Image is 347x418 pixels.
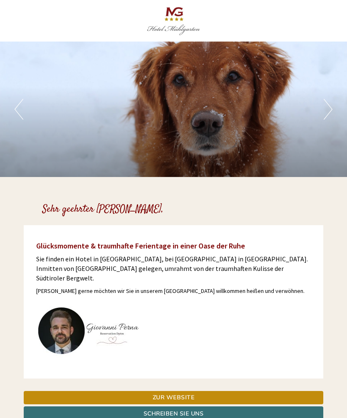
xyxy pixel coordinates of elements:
img: user-135.jpg [36,300,140,362]
span: Glücksmomente & traumhafte Ferientage in einer Oase der Ruhe [36,241,245,251]
span: Sie finden ein Hotel in [GEOGRAPHIC_DATA], bei [GEOGRAPHIC_DATA] in [GEOGRAPHIC_DATA]. Inmitten v... [36,255,308,282]
h1: Sehr geehrter [PERSON_NAME], [42,204,164,215]
button: Next [324,99,332,120]
p: [PERSON_NAME] gerne möchten wir Sie in unserem [GEOGRAPHIC_DATA] willkommen heißen und verwöhnen. [36,287,311,295]
button: Previous [15,99,23,120]
a: Zur Website [24,391,323,404]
